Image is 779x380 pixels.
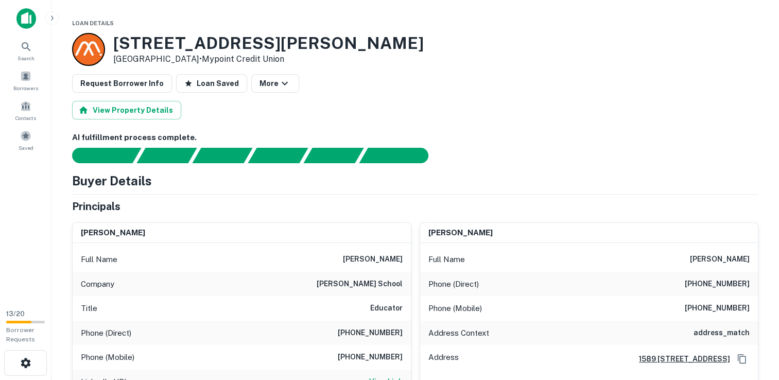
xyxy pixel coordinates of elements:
[13,84,38,92] span: Borrowers
[81,302,97,315] p: Title
[81,327,131,339] p: Phone (Direct)
[81,351,134,364] p: Phone (Mobile)
[3,37,48,64] a: Search
[113,53,424,65] p: [GEOGRAPHIC_DATA] •
[303,148,363,163] div: Principals found, still searching for contact information. This may take time...
[248,148,308,163] div: Principals found, AI now looking for contact information...
[317,278,403,290] h6: [PERSON_NAME] school
[60,148,137,163] div: Sending borrower request to AI...
[6,310,25,318] span: 13 / 20
[6,326,35,343] span: Borrower Requests
[72,171,152,190] h4: Buyer Details
[19,144,33,152] span: Saved
[136,148,197,163] div: Your request is received and processing...
[16,8,36,29] img: capitalize-icon.png
[81,278,114,290] p: Company
[113,33,424,53] h3: [STREET_ADDRESS][PERSON_NAME]
[370,302,403,315] h6: Educator
[631,353,730,365] a: 1589 [STREET_ADDRESS]
[343,253,403,266] h6: [PERSON_NAME]
[3,66,48,94] a: Borrowers
[192,148,252,163] div: Documents found, AI parsing details...
[428,327,489,339] p: Address Context
[202,54,284,64] a: Mypoint Credit Union
[72,132,758,144] h6: AI fulfillment process complete.
[728,298,779,347] iframe: Chat Widget
[72,199,120,214] h5: Principals
[72,74,172,93] button: Request Borrower Info
[18,54,34,62] span: Search
[15,114,36,122] span: Contacts
[685,302,750,315] h6: [PHONE_NUMBER]
[338,351,403,364] h6: [PHONE_NUMBER]
[3,96,48,124] a: Contacts
[81,253,117,266] p: Full Name
[338,327,403,339] h6: [PHONE_NUMBER]
[72,101,181,119] button: View Property Details
[694,327,750,339] h6: address_match
[359,148,441,163] div: AI fulfillment process complete.
[428,302,482,315] p: Phone (Mobile)
[3,126,48,154] a: Saved
[428,351,459,367] p: Address
[734,351,750,367] button: Copy Address
[251,74,299,93] button: More
[176,74,247,93] button: Loan Saved
[685,278,750,290] h6: [PHONE_NUMBER]
[690,253,750,266] h6: [PERSON_NAME]
[428,227,493,239] h6: [PERSON_NAME]
[81,227,145,239] h6: [PERSON_NAME]
[72,20,114,26] span: Loan Details
[428,278,479,290] p: Phone (Direct)
[428,253,465,266] p: Full Name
